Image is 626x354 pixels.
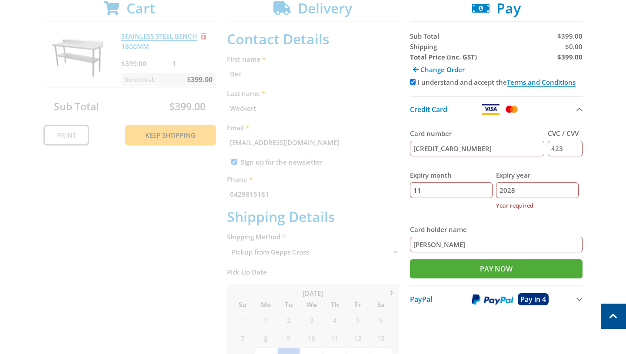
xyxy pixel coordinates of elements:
[410,224,583,235] label: Card holder name
[410,32,439,40] span: Sub Total
[410,294,432,304] span: PayPal
[410,62,468,77] a: Change Order
[496,170,579,180] label: Expiry year
[417,78,576,87] label: I understand and accept the
[410,105,447,114] span: Credit Card
[557,32,583,40] span: $399.00
[410,182,493,198] input: MM
[557,53,583,61] strong: $399.00
[565,42,583,51] span: $0.00
[410,79,416,85] input: Please accept the terms and conditions.
[504,104,519,115] img: Mastercard
[410,170,493,180] label: Expiry month
[410,96,583,122] button: Credit Card
[410,42,437,51] span: Shipping
[507,78,576,87] a: Terms and Conditions
[410,285,583,312] button: PayPal Pay in 4
[548,128,583,139] label: CVC / CVV
[472,294,513,305] img: PayPal
[520,294,546,304] span: Pay in 4
[410,53,477,61] strong: Total Price (inc. GST)
[481,104,500,115] img: Visa
[410,128,544,139] label: Card number
[496,200,579,211] label: Year required
[420,65,465,74] span: Change Order
[496,182,579,198] input: YY
[410,259,583,278] input: Pay Now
